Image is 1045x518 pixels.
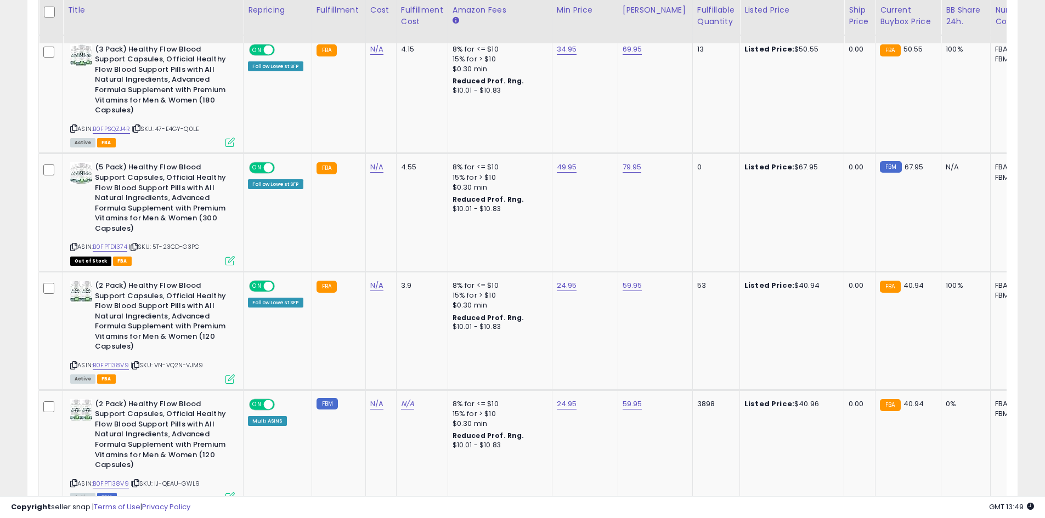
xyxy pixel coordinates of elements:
div: 13 [697,44,731,54]
div: $40.96 [744,399,835,409]
a: B0FPSQZJ4R [93,124,130,134]
div: Follow Lowest SFP [248,298,303,308]
div: FBA: 0 [995,399,1031,409]
span: OFF [273,45,291,54]
a: 59.95 [623,399,642,409]
div: Amazon Fees [453,4,547,16]
div: Fulfillment [317,4,361,16]
span: 40.94 [903,280,924,291]
div: Listed Price [744,4,839,16]
span: All listings that are currently out of stock and unavailable for purchase on Amazon [70,257,111,266]
div: $0.30 min [453,300,544,310]
div: ASIN: [70,44,235,146]
a: 24.95 [557,280,577,291]
div: BB Share 24h. [946,4,986,27]
div: $40.94 [744,281,835,291]
span: All listings currently available for purchase on Amazon [70,138,95,147]
div: ASIN: [70,281,235,383]
small: FBA [880,281,900,293]
div: Multi ASINS [248,416,287,426]
div: Follow Lowest SFP [248,179,303,189]
a: Terms of Use [94,502,140,512]
img: 51CC+vqakML._SL40_.jpg [70,162,92,184]
div: ASIN: [70,162,235,264]
a: 24.95 [557,399,577,409]
div: N/A [946,162,982,172]
div: [PERSON_NAME] [623,4,688,16]
span: FBA [113,257,132,266]
div: Num of Comp. [995,4,1035,27]
div: 0 [697,162,731,172]
div: 15% for > $10 [453,409,544,419]
img: 51uNbil3ujL._SL40_.jpg [70,399,92,421]
div: 3.9 [401,281,439,291]
span: ON [250,400,264,409]
a: B0FPTD1374 [93,242,127,252]
img: 517U1QNCDNL._SL40_.jpg [70,44,92,66]
div: 100% [946,44,982,54]
small: FBA [317,162,337,174]
span: 40.94 [903,399,924,409]
div: 0.00 [849,44,867,54]
span: 50.55 [903,44,923,54]
small: Amazon Fees. [453,16,459,26]
span: ON [250,45,264,54]
a: N/A [370,280,383,291]
span: FBA [97,374,116,384]
small: FBM [317,398,338,409]
div: seller snap | | [11,502,190,513]
div: 15% for > $10 [453,173,544,183]
small: FBA [317,281,337,293]
b: (5 Pack) Healthy Flow Blood Support Capsules, Official Healthy Flow Blood Support Pills with All ... [95,162,228,236]
a: 59.95 [623,280,642,291]
div: FBM: 0 [995,173,1031,183]
div: 0.00 [849,281,867,291]
span: | SKU: VN-VQ2N-VJM9 [131,361,203,369]
div: Follow Lowest SFP [248,61,303,71]
div: $0.30 min [453,419,544,429]
div: $10.01 - $10.83 [453,441,544,450]
div: FBM: 0 [995,291,1031,300]
b: (2 Pack) Healthy Flow Blood Support Capsules, Official Healthy Flow Blood Support Pills with All ... [95,399,228,473]
img: 51uNbil3ujL._SL40_.jpg [70,281,92,303]
div: FBA: 0 [995,44,1031,54]
div: FBM: 0 [995,54,1031,64]
span: OFF [273,400,291,409]
b: Listed Price: [744,162,794,172]
small: FBA [880,399,900,411]
div: 100% [946,281,982,291]
div: FBA: 0 [995,281,1031,291]
span: | SKU: IJ-QEAU-GWL9 [131,479,200,488]
div: 15% for > $10 [453,54,544,64]
b: Reduced Prof. Rng. [453,76,524,86]
b: Listed Price: [744,44,794,54]
a: N/A [370,399,383,409]
b: Listed Price: [744,399,794,409]
a: 79.95 [623,162,642,173]
div: Min Price [557,4,613,16]
b: (2 Pack) Healthy Flow Blood Support Capsules, Official Healthy Flow Blood Support Pills with All ... [95,281,228,355]
div: FBA: 0 [995,162,1031,172]
small: FBA [880,44,900,56]
div: 8% for <= $10 [453,44,544,54]
a: N/A [401,399,414,409]
span: | SKU: 5T-23CD-G3PC [129,242,199,251]
div: $50.55 [744,44,835,54]
div: $10.01 - $10.83 [453,204,544,214]
div: 0.00 [849,162,867,172]
div: 53 [697,281,731,291]
div: 4.15 [401,44,439,54]
div: $0.30 min [453,183,544,192]
a: B0FPT138V9 [93,479,129,488]
div: 0.00 [849,399,867,409]
small: FBA [317,44,337,56]
div: Fulfillable Quantity [697,4,735,27]
div: 4.55 [401,162,439,172]
a: Privacy Policy [142,502,190,512]
span: All listings currently available for purchase on Amazon [70,374,95,384]
span: ON [250,163,264,173]
div: Repricing [248,4,307,16]
div: Ship Price [849,4,871,27]
a: B0FPT138V9 [93,361,129,370]
span: 2025-10-6 13:49 GMT [989,502,1034,512]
